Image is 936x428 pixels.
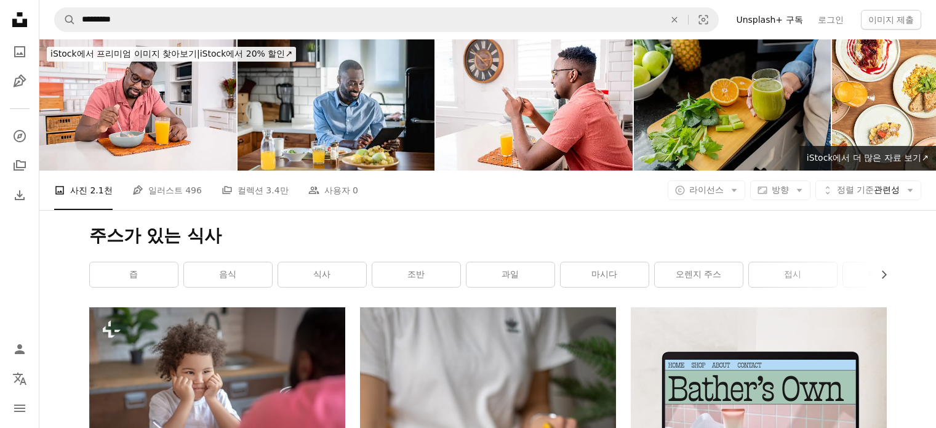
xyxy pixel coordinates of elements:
span: 0 [353,184,358,197]
h1: 주스가 있는 식사 [89,225,887,247]
a: 즙 [90,262,178,287]
a: 일러스트 496 [132,171,202,210]
span: 496 [185,184,202,197]
a: iStock에서 프리미엄 이미지 찾아보기|iStock에서 20% 할인↗ [39,39,303,69]
span: 라이선스 [689,185,724,195]
button: Unsplash 검색 [55,8,76,31]
img: 테이블 위에 오렌지 주스가 있는 현대식 주방에서 스마트폰을 사용하는 남자 [436,39,633,171]
a: 아침 식사 [843,262,931,287]
button: 정렬 기준관련성 [815,180,921,200]
a: 변덕스러운 아이. 식욕이 없는 변덕스러워 보이는 귀여운 꼬마 [89,387,345,398]
a: 접시 [749,262,837,287]
a: 조반 [372,262,460,287]
button: 메뉴 [7,396,32,421]
span: iStock에서 프리미엄 이미지 찾아보기 | [50,49,200,59]
a: iStock에서 더 많은 자료 보기↗ [799,146,936,171]
span: 정렬 기준 [837,185,874,195]
a: 과일 [466,262,554,287]
a: 컬렉션 3.4만 [222,171,289,210]
a: 식사 [278,262,366,287]
a: 오렌지 주스 [655,262,743,287]
div: iStock에서 20% 할인 ↗ [47,47,296,62]
a: 사진 [7,39,32,64]
form: 사이트 전체에서 이미지 찾기 [54,7,719,32]
img: 부엌 카운터에서 해독 주스가 든 음료수 잔을 들고 있는 여자의 클로즈업 [634,39,831,171]
a: 마시다 [561,262,649,287]
a: 사용자 0 [308,171,358,210]
a: 탐색 [7,124,32,148]
button: 삭제 [661,8,688,31]
span: iStock에서 더 많은 자료 보기 ↗ [807,153,929,163]
a: Unsplash+ 구독 [729,10,810,30]
button: 방향 [750,180,810,200]
span: 3.4만 [266,184,288,197]
span: 방향 [772,185,789,195]
button: 시각적 검색 [689,8,718,31]
button: 언어 [7,366,32,391]
img: 집중된 표정과 오렌지 주스가 있는 현대적인 주방에서 아침 식사를 하는 남자 [39,39,236,171]
img: 미소 짓는 아프리카계 미국인 남성이 태블릿을 사용하면서 아침 식사를 즐기고 있습니다. 그는 아늑하고 현대적인 가정 환경에서 건강한 식사와 주스가 있는 테이블에 앉아 있습니다. [238,39,434,171]
button: 목록을 오른쪽으로 스크롤 [873,262,887,287]
a: 음식 [184,262,272,287]
a: 일러스트 [7,69,32,94]
a: 다운로드 내역 [7,183,32,208]
a: 로그인 / 가입 [7,337,32,361]
span: 관련성 [837,184,900,196]
button: 이미지 제출 [861,10,921,30]
a: 로그인 [810,10,851,30]
a: 컬렉션 [7,153,32,178]
button: 라이선스 [668,180,745,200]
